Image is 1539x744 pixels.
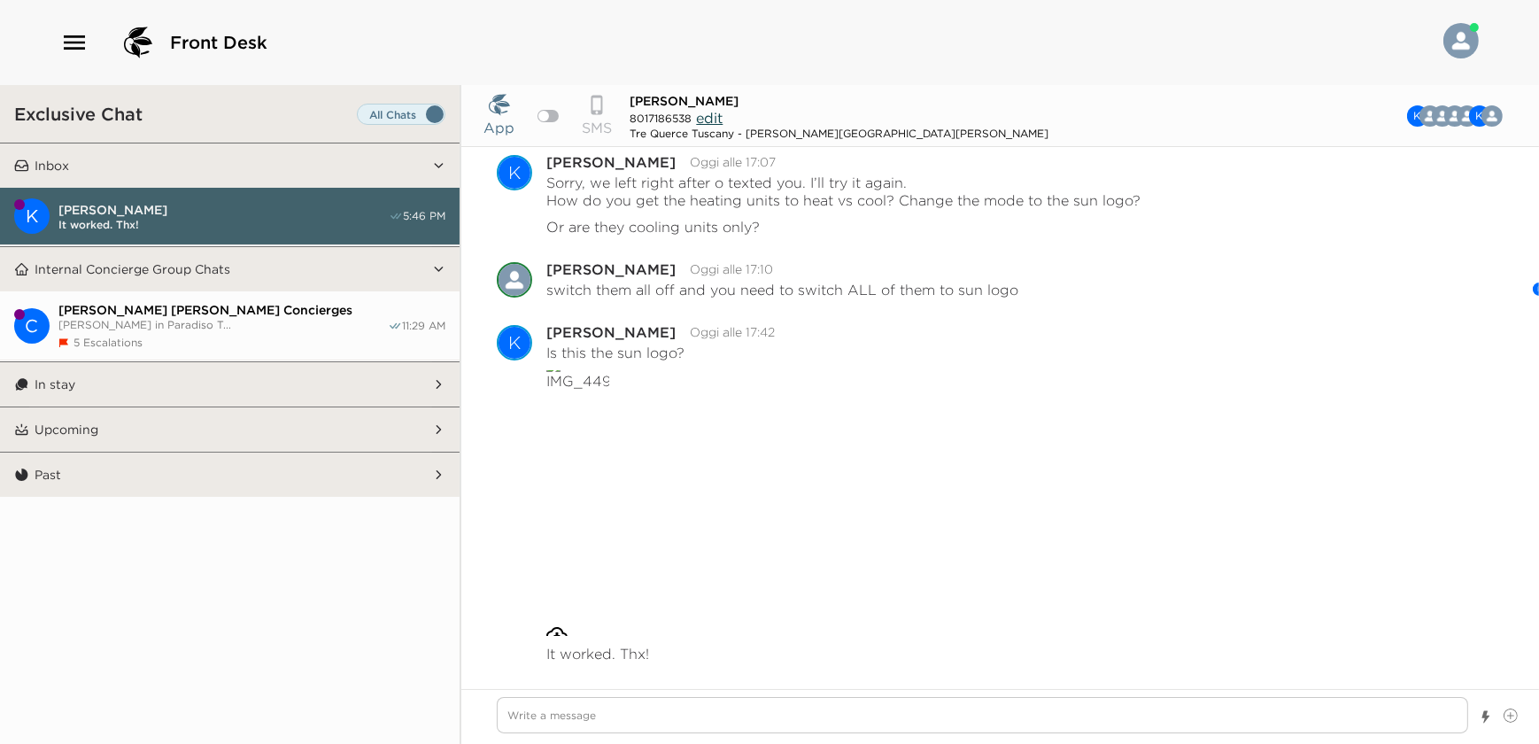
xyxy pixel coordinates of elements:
span: 11:29 AM [402,319,445,333]
p: It worked. Thx! [546,645,649,663]
p: Inbox [35,158,69,174]
button: Show templates [1480,701,1492,732]
span: [PERSON_NAME] [58,202,389,218]
img: User [1443,23,1479,58]
span: Front Desk [170,30,267,55]
span: 5 Escalations [73,336,143,349]
p: In stay [35,376,75,392]
h3: Exclusive Chat [14,103,143,125]
div: K [14,198,50,234]
button: Past [29,453,433,497]
p: Is this the sun logo? [546,344,684,361]
button: In stay [29,362,433,407]
div: Kip Wadsworth [14,198,50,234]
span: It worked. Thx! [58,218,389,231]
span: 5:46 PM [403,209,445,223]
img: C [497,262,532,298]
time: 2025-09-30T15:42:24.111Z [690,324,775,340]
textarea: Write a message [497,697,1468,733]
p: Or are they cooling units only? [546,218,760,236]
p: Upcoming [35,422,98,438]
p: How do you get the heating units to heat vs cool? Change the mode to the sun logo? [546,191,1141,209]
span: 8017186538 [630,112,692,125]
img: logo [117,21,159,64]
div: Kip Wadsworth [497,155,532,190]
span: [PERSON_NAME] [PERSON_NAME] Concierges [58,302,388,318]
div: K [499,155,530,190]
button: Internal Concierge Group Chats [29,247,433,291]
div: Casali di Casole Concierge Team [1481,105,1503,127]
time: 2025-09-30T15:10:50.209Z [690,261,773,277]
div: Kip Wadsworth [497,325,532,360]
div: Carolina de Falco [497,262,532,298]
span: [PERSON_NAME] [630,93,739,109]
div: Casali di Casole [14,308,50,344]
p: Sorry, we left right after o texted you. I’ll try it again. [546,174,1141,191]
img: C [1481,105,1503,127]
time: 2025-09-30T15:07:05.998Z [690,154,776,170]
div: Tre Querce Tuscany - [PERSON_NAME][GEOGRAPHIC_DATA][PERSON_NAME] [630,127,1048,140]
p: App [483,117,514,138]
button: Upcoming [29,407,433,452]
p: SMS [582,117,612,138]
button: CKCBGDK [1435,98,1517,134]
div: [PERSON_NAME] [546,155,676,169]
p: Internal Concierge Group Chats [35,261,230,277]
span: [PERSON_NAME] in Paradiso T... [58,318,388,331]
div: K [499,325,530,360]
button: Inbox [29,143,433,188]
div: [PERSON_NAME] [546,262,676,276]
a: Allegato [546,631,568,648]
div: C [14,308,50,344]
p: switch them all off and you need to switch ALL of them to sun logo [546,281,1018,298]
div: [PERSON_NAME] [546,325,676,339]
p: Past [35,467,61,483]
img: IMG_4498.HEIC [546,358,609,624]
span: edit [696,109,723,127]
label: Set all destinations [357,104,445,125]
